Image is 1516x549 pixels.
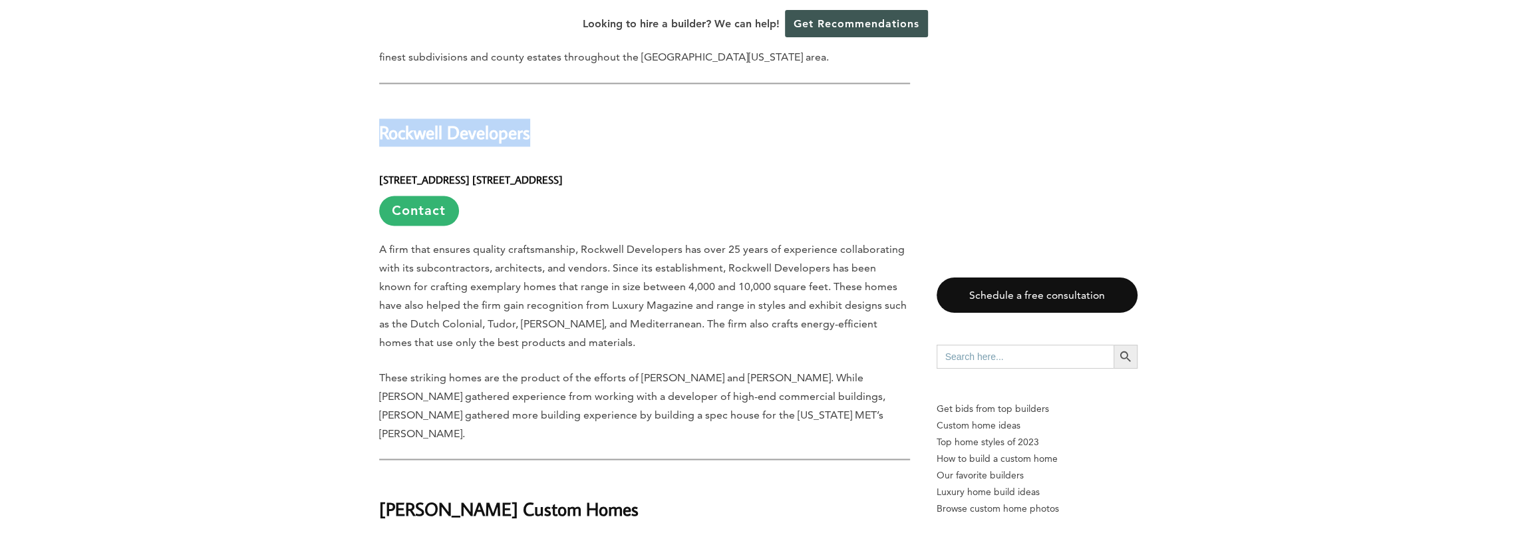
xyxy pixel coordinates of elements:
a: Get Recommendations [785,10,928,37]
a: Custom home ideas [937,417,1137,434]
h2: Rockwell Developers [379,100,910,146]
a: Our favorite builders [937,467,1137,484]
p: Get bids from top builders [937,401,1137,417]
p: These striking homes are the product of the efforts of [PERSON_NAME] and [PERSON_NAME]. While [PE... [379,368,910,443]
a: Luxury home build ideas [937,484,1137,500]
a: Contact [379,196,459,226]
a: Schedule a free consultation [937,277,1137,313]
p: A firm that ensures quality craftsmanship, Rockwell Developers has over 25 years of experience co... [379,240,910,352]
a: How to build a custom home [937,451,1137,467]
h6: [STREET_ADDRESS] [STREET_ADDRESS] [379,161,910,226]
input: Search here... [937,345,1114,369]
iframe: Drift Widget Chat Controller [1261,453,1500,533]
h2: [PERSON_NAME] Custom Homes [379,476,910,522]
a: Browse custom home photos [937,500,1137,517]
a: Top home styles of 2023 [937,434,1137,451]
svg: Search [1118,349,1133,364]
